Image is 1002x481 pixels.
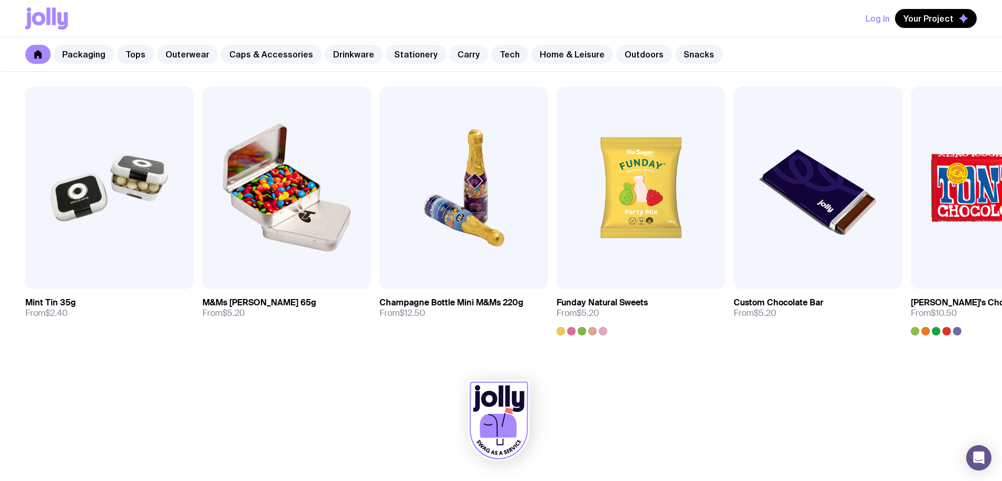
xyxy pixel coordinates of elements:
[25,308,68,319] span: From
[222,307,245,319] span: $5.20
[966,445,991,470] div: Open Intercom Messenger
[157,45,218,64] a: Outerwear
[202,297,316,308] h3: M&Ms [PERSON_NAME] 65g
[380,289,548,327] a: Champagne Bottle Mini M&Ms 220gFrom$12.50
[325,45,383,64] a: Drinkware
[491,45,528,64] a: Tech
[531,45,613,64] a: Home & Leisure
[25,289,194,327] a: Mint Tin 35gFrom$2.40
[54,45,114,64] a: Packaging
[380,308,425,319] span: From
[903,13,954,24] span: Your Project
[734,289,902,327] a: Custom Chocolate BarFrom$5.20
[380,297,523,308] h3: Champagne Bottle Mini M&Ms 220g
[931,307,957,319] span: $10.50
[734,297,823,308] h3: Custom Chocolate Bar
[557,308,599,319] span: From
[202,289,371,327] a: M&Ms [PERSON_NAME] 65gFrom$5.20
[400,307,425,319] span: $12.50
[386,45,446,64] a: Stationery
[202,308,245,319] span: From
[449,45,488,64] a: Carry
[675,45,723,64] a: Snacks
[221,45,322,64] a: Caps & Accessories
[754,307,776,319] span: $5.20
[577,307,599,319] span: $5.20
[616,45,672,64] a: Outdoors
[117,45,154,64] a: Tops
[911,308,957,319] span: From
[895,9,977,28] button: Your Project
[25,297,76,308] h3: Mint Tin 35g
[557,289,725,335] a: Funday Natural SweetsFrom$5.20
[734,308,776,319] span: From
[45,307,68,319] span: $2.40
[865,9,890,28] button: Log In
[557,297,648,308] h3: Funday Natural Sweets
